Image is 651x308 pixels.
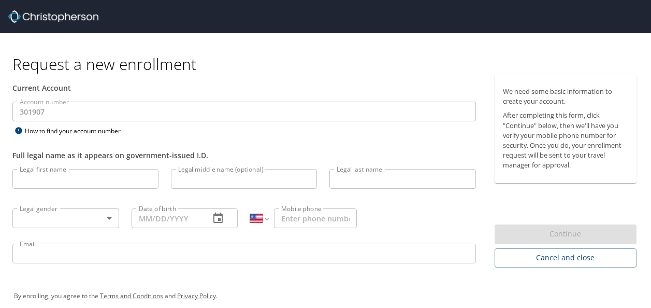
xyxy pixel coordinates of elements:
[274,208,357,228] input: Enter phone number
[8,10,98,23] img: cbt logo
[12,82,476,93] div: Current Account
[12,124,142,137] div: How to find your account number
[177,291,216,300] a: Privacy Policy
[12,150,476,161] div: Full legal name as it appears on government-issued I.D.
[503,251,628,264] span: Cancel and close
[495,248,636,268] button: Cancel and close
[12,54,645,74] h1: Request a new enrollment
[503,110,628,170] p: After completing this form, click "Continue" below, then we'll have you verify your mobile phone ...
[100,291,163,300] a: Terms and Conditions
[503,87,628,106] p: We need some basic information to create your account.
[12,208,119,228] div: ​
[132,208,202,228] input: MM/DD/YYYY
